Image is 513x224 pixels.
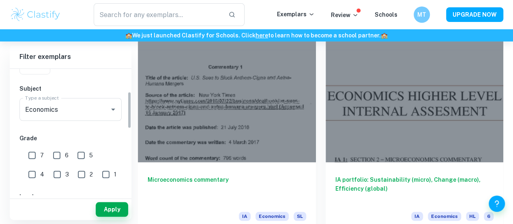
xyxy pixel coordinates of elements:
a: here [255,32,268,39]
button: UPGRADE NOW [446,7,503,22]
h6: IA portfolio: Sustainability (micro), Change (macro), Efficiency (global) [335,175,494,202]
h6: Grade [19,134,122,143]
h6: Level [19,192,122,201]
span: Economics [428,212,461,221]
a: Schools [375,11,397,18]
span: IA [411,212,423,221]
p: Review [331,11,358,20]
input: Search for any exemplars... [94,3,222,26]
h6: Filter exemplars [10,46,131,68]
span: 3 [65,170,69,179]
p: Exemplars [277,10,315,19]
span: Economics [255,212,289,221]
span: IA [239,212,251,221]
span: SL [294,212,306,221]
label: Type a subject [25,94,59,101]
h6: We just launched Clastify for Schools. Click to learn how to become a school partner. [2,31,511,40]
h6: MT [417,10,427,19]
span: 2 [90,170,93,179]
button: Open [107,104,119,115]
span: 1 [114,170,116,179]
h6: Microeconomics commentary [148,175,306,202]
img: Clastify logo [10,7,61,23]
span: 6 [484,212,494,221]
span: 🏫 [381,32,388,39]
span: 6 [65,151,69,160]
span: 7 [40,151,44,160]
span: HL [466,212,479,221]
span: 🏫 [125,32,132,39]
span: 4 [40,170,44,179]
button: Help and Feedback [489,196,505,212]
h6: Subject [19,84,122,93]
button: Apply [96,202,128,217]
button: MT [414,7,430,23]
span: 5 [89,151,93,160]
